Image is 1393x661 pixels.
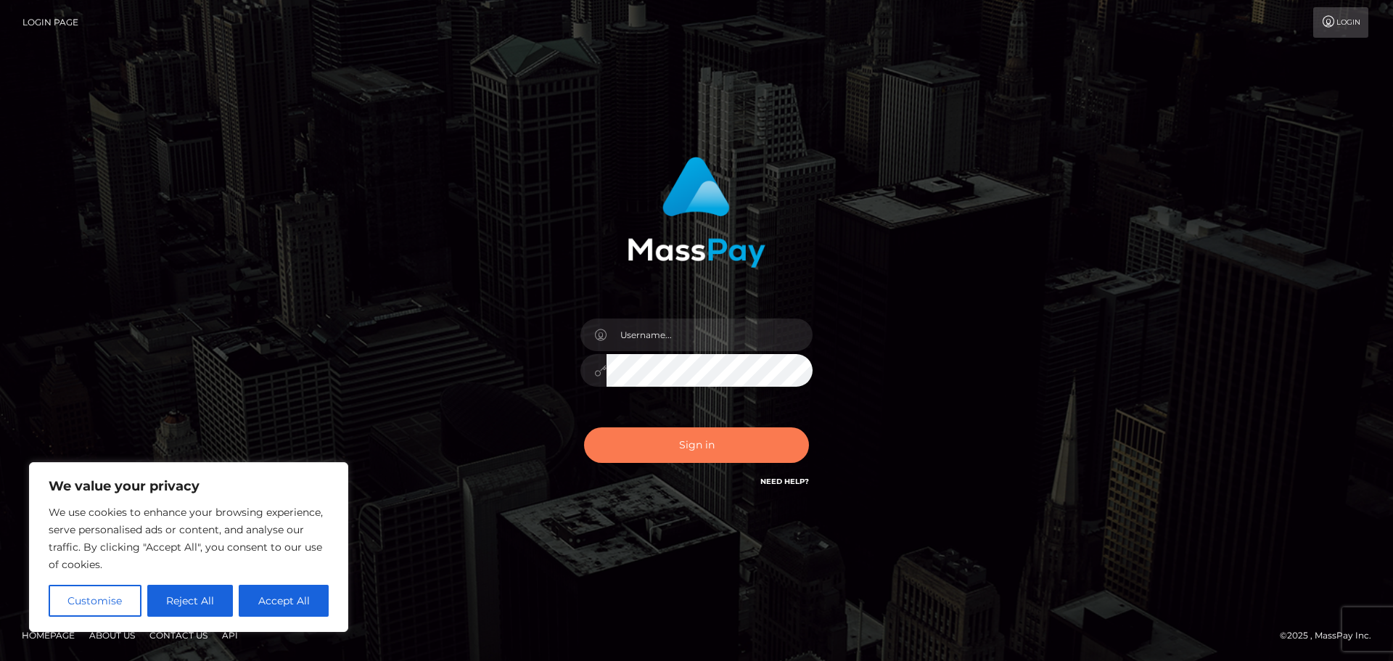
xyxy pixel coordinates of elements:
[628,157,765,268] img: MassPay Login
[49,477,329,495] p: We value your privacy
[49,504,329,573] p: We use cookies to enhance your browsing experience, serve personalised ads or content, and analys...
[239,585,329,617] button: Accept All
[147,585,234,617] button: Reject All
[144,624,213,646] a: Contact Us
[83,624,141,646] a: About Us
[16,624,81,646] a: Homepage
[216,624,244,646] a: API
[760,477,809,486] a: Need Help?
[1280,628,1382,644] div: © 2025 , MassPay Inc.
[49,585,141,617] button: Customise
[1313,7,1368,38] a: Login
[584,427,809,463] button: Sign in
[607,319,813,351] input: Username...
[22,7,78,38] a: Login Page
[29,462,348,632] div: We value your privacy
